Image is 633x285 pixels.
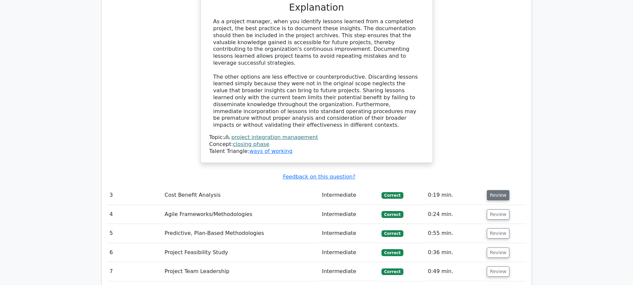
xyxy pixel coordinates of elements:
td: 4 [107,205,162,224]
td: 7 [107,262,162,281]
a: project integration management [231,134,318,140]
span: Correct [381,230,403,237]
span: Correct [381,192,403,199]
span: Correct [381,249,403,256]
a: Feedback on this question? [283,174,355,180]
td: 5 [107,224,162,243]
div: Topic: [209,134,424,141]
td: 0:19 min. [425,186,484,205]
td: 0:55 min. [425,224,484,243]
td: Cost Benefit Analysis [162,186,319,205]
td: Intermediate [319,205,379,224]
td: Agile Frameworks/Methodologies [162,205,319,224]
button: Review [487,190,509,200]
a: ways of working [249,148,292,154]
td: 0:24 min. [425,205,484,224]
button: Review [487,266,509,277]
h3: Explanation [213,2,420,13]
button: Review [487,248,509,258]
td: Intermediate [319,262,379,281]
button: Review [487,228,509,239]
td: Intermediate [319,186,379,205]
div: As a project manager, when you identify lessons learned from a completed project, the best practi... [213,18,420,129]
td: Project Feasibility Study [162,243,319,262]
td: Project Team Leadership [162,262,319,281]
div: Concept: [209,141,424,148]
td: Intermediate [319,243,379,262]
td: 0:36 min. [425,243,484,262]
td: 3 [107,186,162,205]
td: 0:49 min. [425,262,484,281]
a: closing phase [233,141,269,147]
td: Predictive, Plan-Based Methodologies [162,224,319,243]
td: 6 [107,243,162,262]
button: Review [487,209,509,220]
span: Correct [381,211,403,218]
td: Intermediate [319,224,379,243]
div: Talent Triangle: [209,134,424,155]
span: Correct [381,268,403,275]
